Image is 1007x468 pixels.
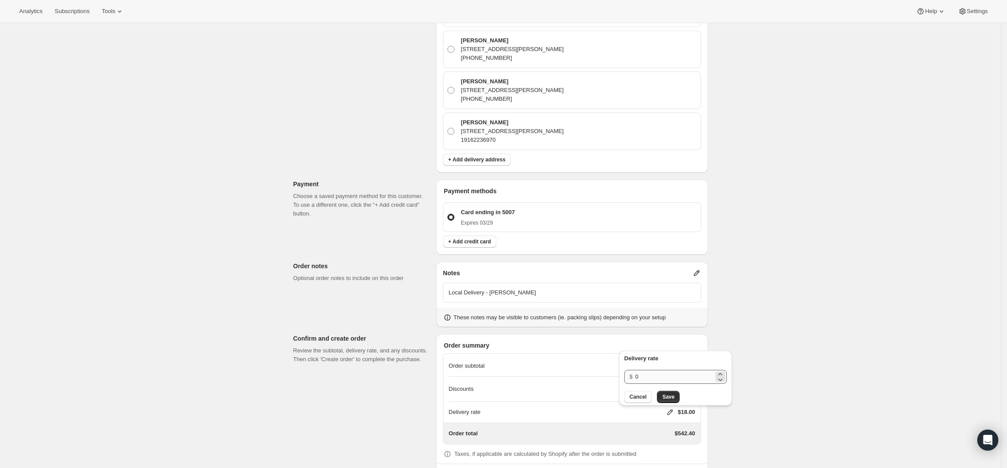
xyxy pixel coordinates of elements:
[461,86,564,95] p: [STREET_ADDRESS][PERSON_NAME]
[293,274,429,283] p: Optional order notes to include on this order
[461,95,564,103] p: [PHONE_NUMBER]
[443,236,496,248] button: + Add credit card
[443,154,511,166] button: + Add delivery address
[449,429,478,438] p: Order total
[953,5,993,17] button: Settings
[293,346,429,364] p: Review the subtotal, delivery rate, and any discounts. Then click 'Create order' to complete the ...
[293,180,429,188] p: Payment
[461,208,515,217] p: Card ending in 5007
[448,156,505,163] span: + Add delivery address
[19,8,42,15] span: Analytics
[449,288,695,297] p: Local Delivery - [PERSON_NAME]
[461,54,564,62] p: [PHONE_NUMBER]
[675,429,695,438] p: $542.40
[293,192,429,218] p: Choose a saved payment method for this customer. To use a different one, click the “+ Add credit ...
[624,354,727,363] p: Delivery rate
[96,5,129,17] button: Tools
[448,238,491,245] span: + Add credit card
[461,136,564,144] p: 19162236970
[449,408,481,417] p: Delivery rate
[678,408,695,417] p: $18.00
[443,269,460,277] span: Notes
[102,8,115,15] span: Tools
[55,8,89,15] span: Subscriptions
[624,391,652,403] button: Cancel
[454,450,636,458] p: Taxes, if applicable are calculated by Shopify after the order is submitted
[293,262,429,270] p: Order notes
[461,127,564,136] p: [STREET_ADDRESS][PERSON_NAME]
[461,36,564,45] p: [PERSON_NAME]
[444,341,701,350] p: Order summary
[629,393,646,400] span: Cancel
[461,219,515,226] p: Expires 03/29
[449,385,474,393] p: Discounts
[449,362,485,370] p: Order subtotal
[911,5,951,17] button: Help
[461,45,564,54] p: [STREET_ADDRESS][PERSON_NAME]
[657,391,680,403] button: Save
[925,8,937,15] span: Help
[461,77,564,86] p: [PERSON_NAME]
[49,5,95,17] button: Subscriptions
[977,430,998,451] div: Open Intercom Messenger
[14,5,48,17] button: Analytics
[629,373,632,380] span: $
[662,393,674,400] span: Save
[967,8,988,15] span: Settings
[454,313,666,322] p: These notes may be visible to customers (ie. packing slips) depending on your setup
[461,118,564,127] p: [PERSON_NAME]
[444,187,701,195] p: Payment methods
[293,334,429,343] p: Confirm and create order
